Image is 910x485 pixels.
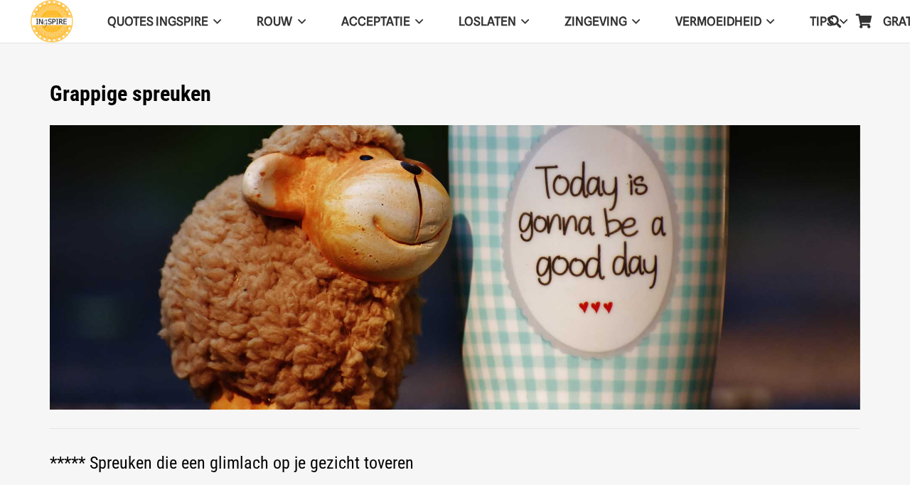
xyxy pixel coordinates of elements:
[292,4,305,39] span: ROUW Menu
[547,4,658,40] a: ZingevingZingeving Menu
[50,81,860,107] h1: Grappige spreuken
[50,125,860,410] img: Leuke korte spreuken en grappige oneliners gezegden leuke spreuken voor op facebook - grappige qu...
[323,4,441,40] a: AcceptatieAcceptatie Menu
[564,14,627,28] span: Zingeving
[627,4,640,39] span: Zingeving Menu
[675,14,761,28] span: VERMOEIDHEID
[341,14,410,28] span: Acceptatie
[761,4,774,39] span: VERMOEIDHEID Menu
[820,4,849,39] a: Zoeken
[410,4,423,39] span: Acceptatie Menu
[90,4,239,40] a: QUOTES INGSPIREQUOTES INGSPIRE Menu
[459,14,516,28] span: Loslaten
[208,4,221,39] span: QUOTES INGSPIRE Menu
[107,14,208,28] span: QUOTES INGSPIRE
[810,14,834,28] span: TIPS
[792,4,864,40] a: TIPSTIPS Menu
[441,4,547,40] a: LoslatenLoslaten Menu
[257,14,292,28] span: ROUW
[658,4,792,40] a: VERMOEIDHEIDVERMOEIDHEID Menu
[239,4,323,40] a: ROUWROUW Menu
[50,435,860,473] h2: ***** Spreuken die een glimlach op je gezicht toveren
[516,4,529,39] span: Loslaten Menu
